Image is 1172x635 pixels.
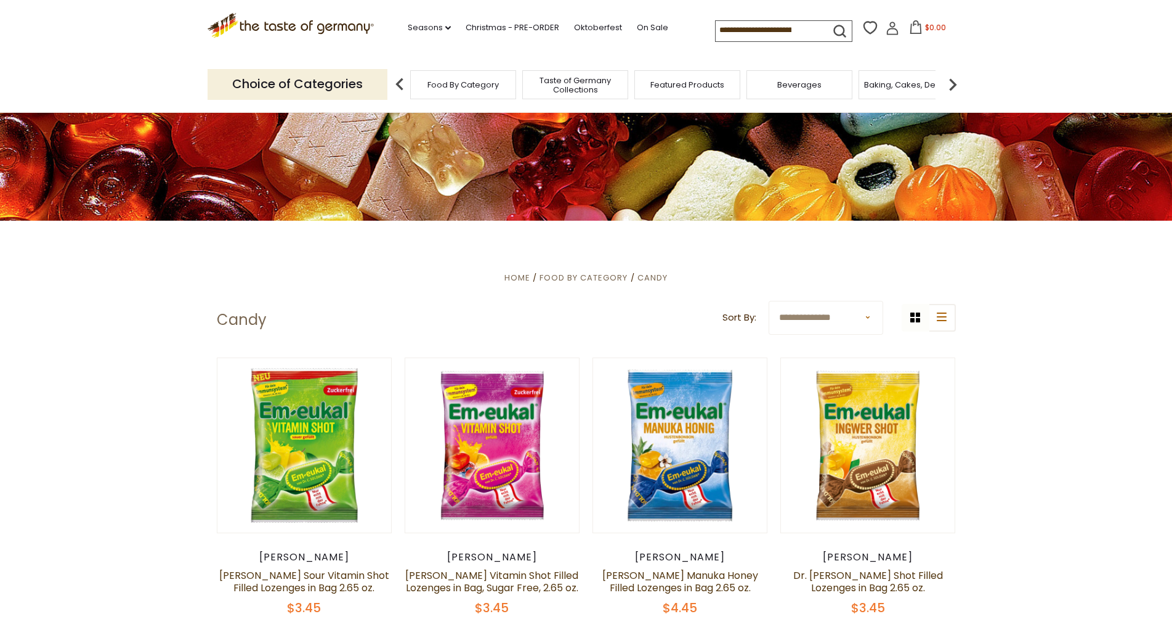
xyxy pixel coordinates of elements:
a: [PERSON_NAME] Sour Vitamin Shot Filled Lozenges in Bag 2.65 oz. [219,568,389,595]
a: [PERSON_NAME] Vitamin Shot Filled Lozenges in Bag, Sugar Free, 2.65 oz. [405,568,578,595]
a: Baking, Cakes, Desserts [864,80,960,89]
img: next arrow [940,72,965,97]
a: On Sale [637,21,668,35]
p: Choice of Categories [208,69,387,99]
div: [PERSON_NAME] [405,551,580,563]
span: $3.45 [287,599,321,617]
a: Candy [637,272,668,284]
span: $0.00 [925,22,946,33]
a: Oktoberfest [574,21,622,35]
a: Dr. [PERSON_NAME] Shot Filled Lozenges in Bag 2.65 oz. [793,568,943,595]
img: previous arrow [387,72,412,97]
a: Christmas - PRE-ORDER [466,21,559,35]
a: Home [504,272,530,284]
span: $3.45 [475,599,509,617]
img: Dr. Soldan Sour Vitamin Shot Filled Lozenges in Bag 2.65 oz. [217,358,392,533]
a: Seasons [408,21,451,35]
img: Dr. Soldan Ginger Shot Filled Lozenges in Bag 2.65 oz. [781,358,955,533]
div: [PERSON_NAME] [780,551,956,563]
span: $4.45 [663,599,697,617]
div: [PERSON_NAME] [217,551,392,563]
a: Beverages [777,80,822,89]
a: Food By Category [540,272,628,284]
a: Featured Products [650,80,724,89]
h1: Candy [217,311,267,329]
a: [PERSON_NAME] Manuka Honey Filled Lozenges in Bag 2.65 oz. [602,568,758,595]
button: $0.00 [902,20,954,39]
label: Sort By: [722,310,756,326]
a: Food By Category [427,80,499,89]
img: Dr. Soldan Manuka Honey Filled Lozenges in Bag 2.65 oz. [593,358,767,533]
img: Dr. Soldan Vitamin Shot Filled Lozenges in Bag, Sugar Free, 2.65 oz. [405,358,580,533]
span: $3.45 [851,599,885,617]
div: [PERSON_NAME] [592,551,768,563]
a: Taste of Germany Collections [526,76,624,94]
